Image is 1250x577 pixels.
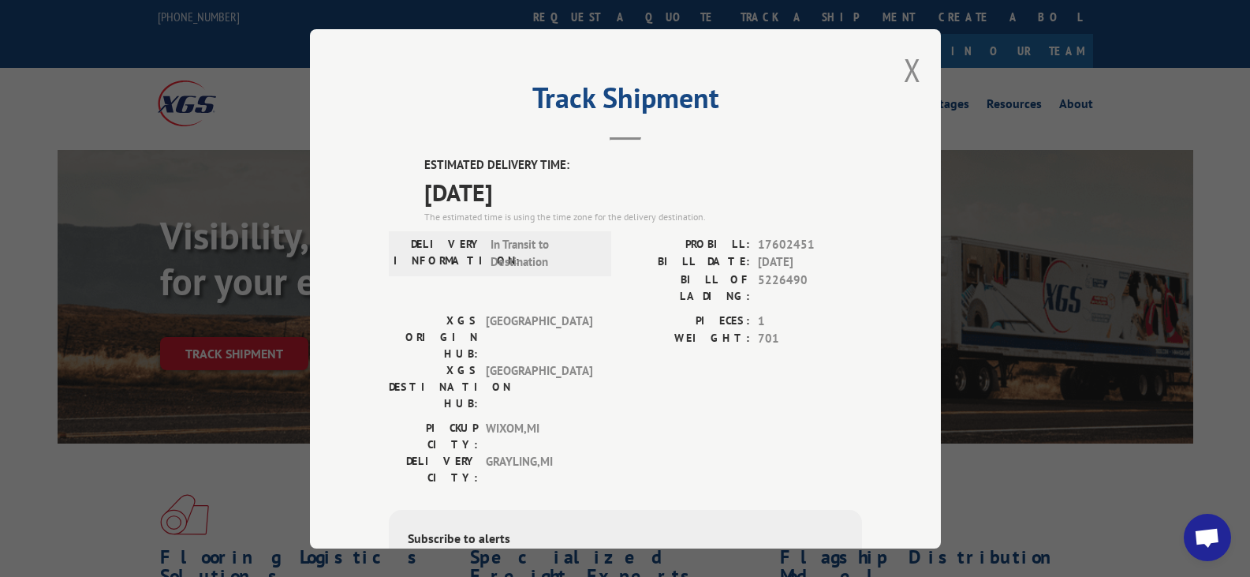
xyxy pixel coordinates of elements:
[389,87,862,117] h2: Track Shipment
[424,156,862,174] label: ESTIMATED DELIVERY TIME:
[758,235,862,253] span: 17602451
[758,312,862,330] span: 1
[758,271,862,304] span: 5226490
[424,209,862,223] div: The estimated time is using the time zone for the delivery destination.
[486,312,592,362] span: [GEOGRAPHIC_DATA]
[625,271,750,304] label: BILL OF LADING:
[625,235,750,253] label: PROBILL:
[486,362,592,411] span: [GEOGRAPHIC_DATA]
[1184,514,1231,561] a: Open chat
[394,235,483,271] label: DELIVERY INFORMATION:
[758,330,862,348] span: 701
[625,330,750,348] label: WEIGHT:
[625,253,750,272] label: BILL DATE:
[408,528,843,551] div: Subscribe to alerts
[389,419,478,452] label: PICKUP CITY:
[389,362,478,411] label: XGS DESTINATION HUB:
[486,452,592,485] span: GRAYLING , MI
[491,235,597,271] span: In Transit to Destination
[625,312,750,330] label: PIECES:
[904,49,921,91] button: Close modal
[486,419,592,452] span: WIXOM , MI
[758,253,862,272] span: [DATE]
[424,174,862,209] span: [DATE]
[389,312,478,362] label: XGS ORIGIN HUB:
[389,452,478,485] label: DELIVERY CITY:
